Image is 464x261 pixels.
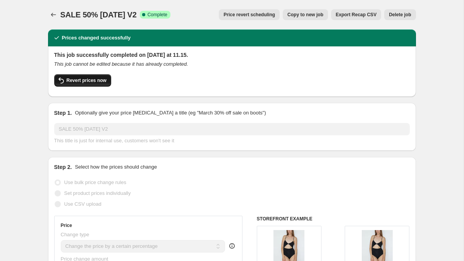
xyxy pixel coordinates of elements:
span: Set product prices individually [64,190,131,196]
h2: This job successfully completed on [DATE] at 11.15. [54,51,410,59]
span: Change type [61,232,89,237]
h6: STOREFRONT EXAMPLE [257,216,410,222]
span: Copy to new job [287,12,323,18]
p: Select how the prices should change [75,163,157,171]
button: Revert prices now [54,74,111,87]
span: Price revert scheduling [223,12,275,18]
button: Price change jobs [48,9,59,20]
span: Use CSV upload [64,201,101,207]
span: Use bulk price change rules [64,179,126,185]
button: Price revert scheduling [219,9,280,20]
button: Copy to new job [283,9,328,20]
button: Export Recap CSV [331,9,381,20]
h2: Prices changed successfully [62,34,131,42]
span: This title is just for internal use, customers won't see it [54,138,174,143]
h2: Step 1. [54,109,72,117]
h2: Step 2. [54,163,72,171]
span: Complete [148,12,167,18]
input: 30% off holiday sale [54,123,410,135]
h3: Price [61,222,72,229]
div: help [228,242,236,250]
span: Export Recap CSV [336,12,376,18]
span: Revert prices now [67,77,107,84]
span: Delete job [389,12,411,18]
p: Optionally give your price [MEDICAL_DATA] a title (eg "March 30% off sale on boots") [75,109,266,117]
img: MH-Kia-Blk-MAIN_80x.jpg [273,230,304,261]
button: Delete job [384,9,416,20]
i: This job cannot be edited because it has already completed. [54,61,188,67]
img: MH-Kia-Blk-MAIN_80x.jpg [362,230,393,261]
span: SALE 50% [DATE] V2 [60,10,137,19]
